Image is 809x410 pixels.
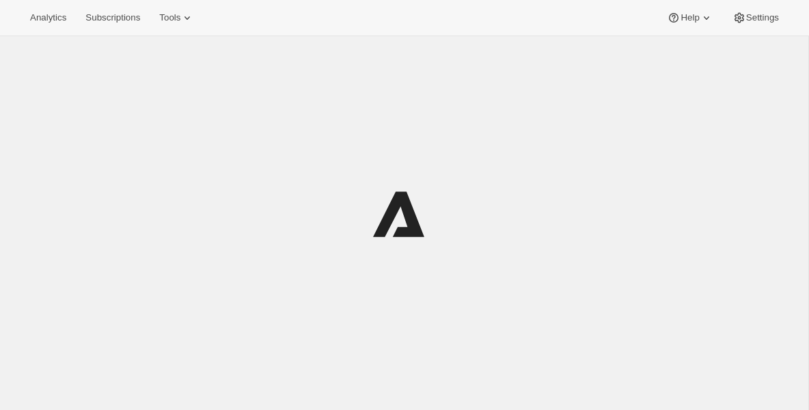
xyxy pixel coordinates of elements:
[724,8,787,27] button: Settings
[77,8,148,27] button: Subscriptions
[159,12,180,23] span: Tools
[22,8,74,27] button: Analytics
[85,12,140,23] span: Subscriptions
[681,12,699,23] span: Help
[659,8,721,27] button: Help
[151,8,202,27] button: Tools
[746,12,779,23] span: Settings
[30,12,66,23] span: Analytics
